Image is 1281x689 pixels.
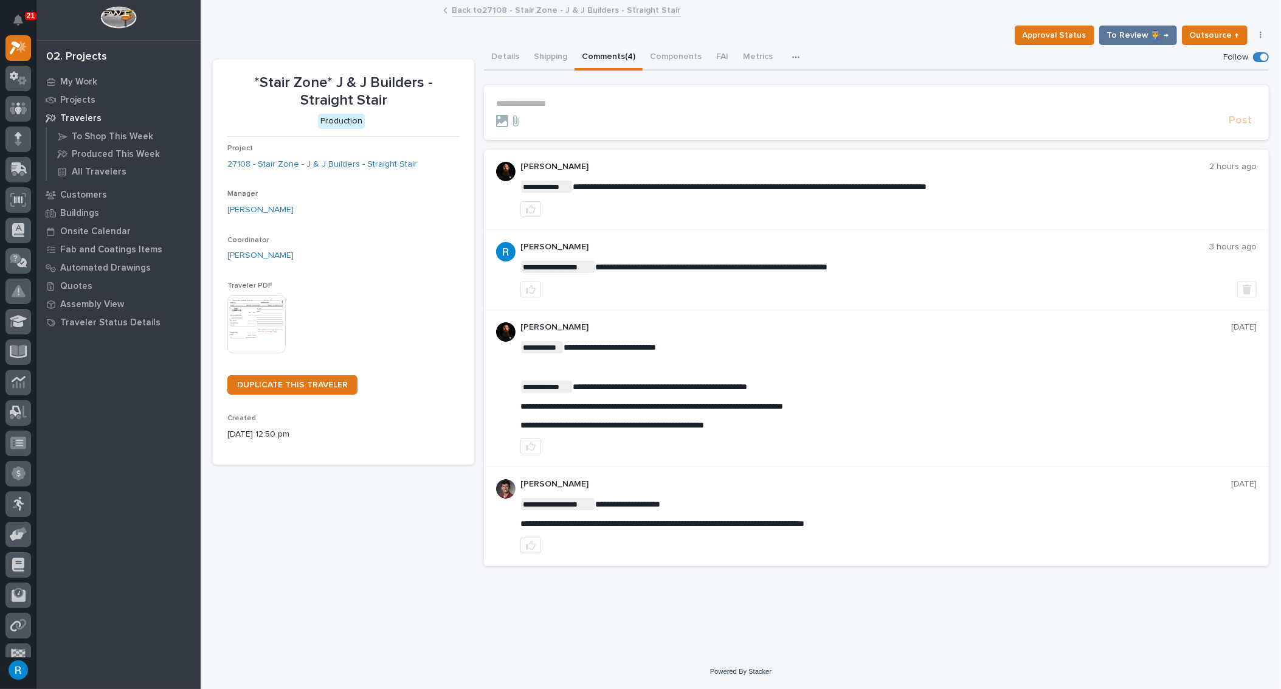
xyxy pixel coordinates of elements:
[1209,242,1257,252] p: 3 hours ago
[1209,162,1257,172] p: 2 hours ago
[36,258,201,277] a: Automated Drawings
[36,222,201,240] a: Onsite Calendar
[227,145,253,152] span: Project
[72,167,126,178] p: All Travelers
[484,45,527,71] button: Details
[5,7,31,33] button: Notifications
[496,242,516,261] img: ACg8ocJzREKTsG2KK4bFBgITIeWKBuirZsrmGEaft0VLTV-nABbOCg=s96-c
[709,45,736,71] button: FAI
[496,322,516,342] img: zmKUmRVDQjmBLfnAs97p
[736,45,780,71] button: Metrics
[60,263,151,274] p: Automated Drawings
[60,190,107,201] p: Customers
[227,158,417,171] a: 27108 - Stair Zone - J & J Builders - Straight Stair
[710,668,772,675] a: Powered By Stacker
[60,244,162,255] p: Fab and Coatings Items
[60,95,95,106] p: Projects
[1099,26,1177,45] button: To Review 👨‍🏭 →
[1107,28,1169,43] span: To Review 👨‍🏭 →
[36,72,201,91] a: My Work
[5,657,31,683] button: users-avatar
[36,91,201,109] a: Projects
[237,381,348,389] span: DUPLICATE THIS TRAVELER
[227,249,294,262] a: [PERSON_NAME]
[1224,114,1257,128] button: Post
[227,375,357,395] a: DUPLICATE THIS TRAVELER
[520,282,541,297] button: like this post
[60,317,161,328] p: Traveler Status Details
[227,74,460,109] p: *Stair Zone* J & J Builders - Straight Stair
[496,162,516,181] img: zmKUmRVDQjmBLfnAs97p
[1023,28,1086,43] span: Approval Status
[47,145,201,162] a: Produced This Week
[72,149,160,160] p: Produced This Week
[227,237,269,244] span: Coordinator
[36,277,201,295] a: Quotes
[47,128,201,145] a: To Shop This Week
[1015,26,1094,45] button: Approval Status
[575,45,643,71] button: Comments (4)
[46,50,107,64] div: 02. Projects
[1237,282,1257,297] button: Delete post
[227,428,460,441] p: [DATE] 12:50 pm
[36,295,201,313] a: Assembly View
[60,77,97,88] p: My Work
[227,415,256,422] span: Created
[47,163,201,180] a: All Travelers
[520,438,541,454] button: like this post
[643,45,709,71] button: Components
[227,204,294,216] a: [PERSON_NAME]
[227,282,272,289] span: Traveler PDF
[1229,114,1252,128] span: Post
[520,479,1231,490] p: [PERSON_NAME]
[452,2,681,16] a: Back to27108 - Stair Zone - J & J Builders - Straight Stair
[520,201,541,217] button: like this post
[36,109,201,127] a: Travelers
[27,12,35,20] p: 21
[60,113,102,124] p: Travelers
[60,208,99,219] p: Buildings
[520,538,541,553] button: like this post
[72,131,153,142] p: To Shop This Week
[36,204,201,222] a: Buildings
[520,322,1231,333] p: [PERSON_NAME]
[36,313,201,331] a: Traveler Status Details
[36,240,201,258] a: Fab and Coatings Items
[318,114,365,129] div: Production
[15,15,31,34] div: Notifications21
[36,185,201,204] a: Customers
[60,226,131,237] p: Onsite Calendar
[1190,28,1240,43] span: Outsource ↑
[1223,52,1248,63] p: Follow
[1231,322,1257,333] p: [DATE]
[60,299,124,310] p: Assembly View
[520,162,1209,172] p: [PERSON_NAME]
[527,45,575,71] button: Shipping
[100,6,136,29] img: Workspace Logo
[520,242,1209,252] p: [PERSON_NAME]
[60,281,92,292] p: Quotes
[227,190,258,198] span: Manager
[1231,479,1257,490] p: [DATE]
[496,479,516,499] img: ROij9lOReuV7WqYxWfnW
[1182,26,1248,45] button: Outsource ↑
